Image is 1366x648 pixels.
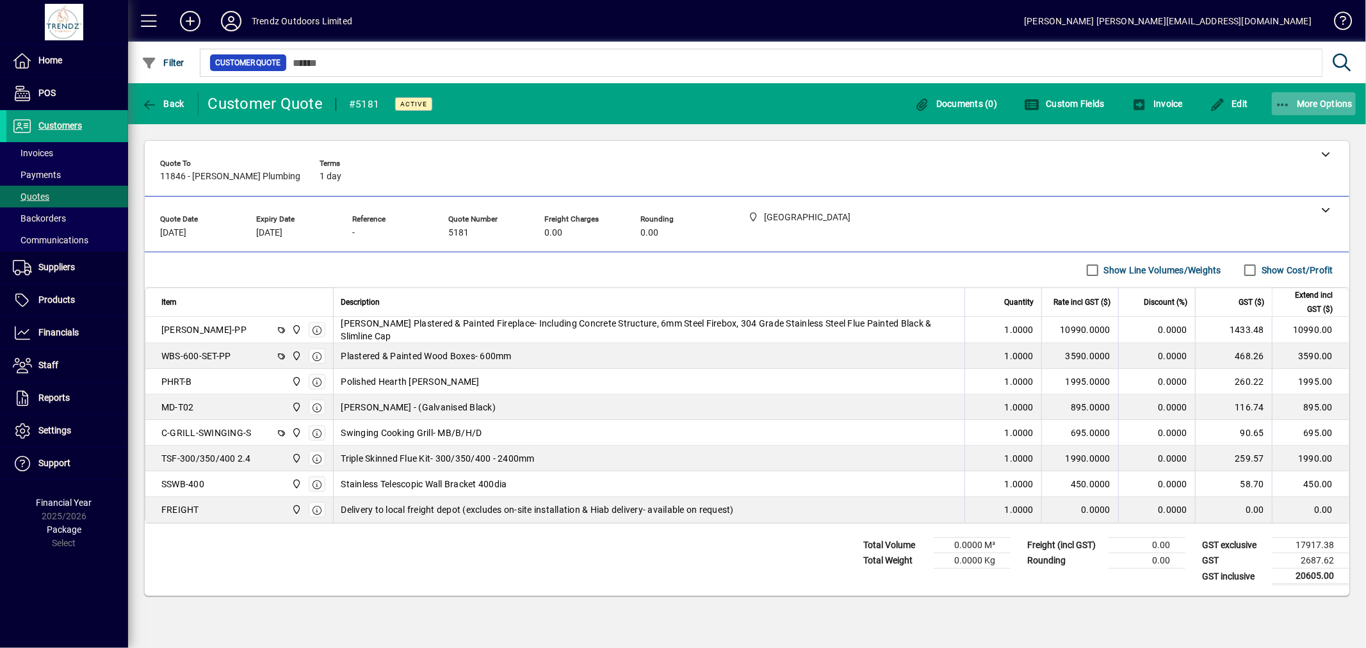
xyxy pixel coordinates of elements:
span: New Plymouth [288,426,303,440]
button: Back [138,92,188,115]
span: Stainless Telescopic Wall Bracket 400dia [341,478,507,490]
td: 0.00 [1272,497,1349,522]
td: 0.0000 [1118,343,1195,369]
div: 1990.0000 [1050,452,1110,465]
span: Settings [38,425,71,435]
span: Plastered & Painted Wood Boxes- 600mm [341,350,512,362]
span: 1.0000 [1005,401,1034,414]
a: Suppliers [6,252,128,284]
span: 1.0000 [1005,452,1034,465]
td: 259.57 [1195,446,1272,471]
span: GST ($) [1239,295,1264,309]
span: 1 day [320,172,341,182]
td: 58.70 [1195,471,1272,497]
app-page-header-button: Back [128,92,199,115]
td: Rounding [1021,553,1109,569]
span: Filter [142,58,184,68]
button: Profile [211,10,252,33]
div: 695.0000 [1050,426,1110,439]
span: Suppliers [38,262,75,272]
td: 0.0000 Kg [934,553,1011,569]
td: GST inclusive [1196,569,1272,585]
span: Edit [1210,99,1248,109]
td: 0.0000 M³ [934,538,1011,553]
td: Freight (incl GST) [1021,538,1109,553]
span: 1.0000 [1005,350,1034,362]
span: New Plymouth [288,323,303,337]
span: [DATE] [160,228,186,238]
div: 3590.0000 [1050,350,1110,362]
td: 0.0000 [1118,420,1195,446]
span: Quotes [13,191,49,202]
a: Financials [6,317,128,349]
td: Total Weight [857,553,934,569]
td: 260.22 [1195,369,1272,394]
span: Financials [38,327,79,337]
td: 20605.00 [1272,569,1349,585]
button: Edit [1207,92,1251,115]
span: Invoice [1132,99,1183,109]
span: Back [142,99,184,109]
td: 1990.00 [1272,446,1349,471]
span: 1.0000 [1005,375,1034,388]
span: Support [38,458,70,468]
span: Triple Skinned Flue Kit- 300/350/400 - 2400mm [341,452,535,465]
span: Documents (0) [914,99,997,109]
span: New Plymouth [288,451,303,466]
span: 0.00 [544,228,562,238]
span: Home [38,55,62,65]
span: Rate incl GST ($) [1053,295,1110,309]
span: 0.00 [640,228,658,238]
div: Customer Quote [208,93,323,114]
span: New Plymouth [288,349,303,363]
a: Home [6,45,128,77]
span: Delivery to local freight depot (excludes on-site installation & Hiab delivery- available on requ... [341,503,734,516]
td: 0.0000 [1118,471,1195,497]
td: 450.00 [1272,471,1349,497]
div: 10990.0000 [1050,323,1110,336]
div: 1995.0000 [1050,375,1110,388]
td: 0.0000 [1118,369,1195,394]
td: 0.00 [1109,553,1185,569]
td: 1995.00 [1272,369,1349,394]
td: GST exclusive [1196,538,1272,553]
span: Staff [38,360,58,370]
td: 2687.62 [1272,553,1349,569]
span: Payments [13,170,61,180]
div: FREIGHT [161,503,199,516]
span: Item [161,295,177,309]
span: Customers [38,120,82,131]
span: New Plymouth [288,477,303,491]
label: Show Cost/Profit [1259,264,1333,277]
button: Documents (0) [911,92,1000,115]
span: Swinging Cooking Grill- MB/B/H/D [341,426,482,439]
td: 10990.00 [1272,317,1349,343]
span: [DATE] [256,228,282,238]
td: GST [1196,553,1272,569]
span: [PERSON_NAME] - (Galvanised Black) [341,401,496,414]
span: New Plymouth [288,503,303,517]
div: Trendz Outdoors Limited [252,11,352,31]
a: POS [6,77,128,109]
div: MD-T02 [161,401,194,414]
span: Backorders [13,213,66,223]
td: 0.0000 [1118,446,1195,471]
span: Extend incl GST ($) [1280,288,1333,316]
div: C-GRILL-SWINGING-S [161,426,252,439]
button: Add [170,10,211,33]
td: 17917.38 [1272,538,1349,553]
a: Support [6,448,128,480]
td: 0.0000 [1118,394,1195,420]
span: Discount (%) [1144,295,1187,309]
div: PHRT-B [161,375,192,388]
span: - [352,228,355,238]
span: 1.0000 [1005,323,1034,336]
span: 1.0000 [1005,478,1034,490]
span: Products [38,295,75,305]
span: More Options [1275,99,1353,109]
td: 695.00 [1272,420,1349,446]
span: Reports [38,393,70,403]
a: Payments [6,164,128,186]
div: [PERSON_NAME]-PP [161,323,247,336]
button: Invoice [1128,92,1186,115]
